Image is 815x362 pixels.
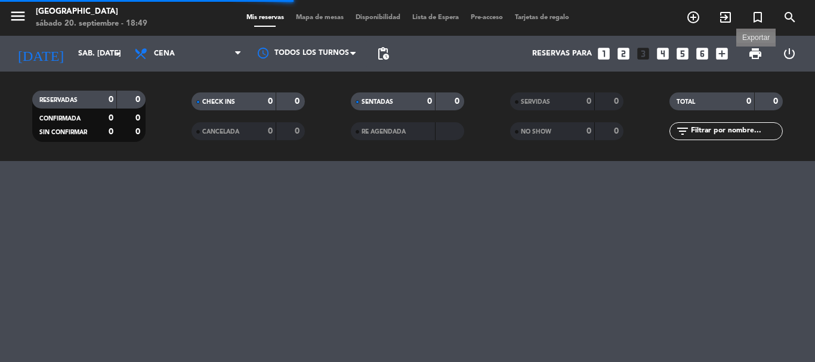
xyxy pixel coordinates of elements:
[376,47,390,61] span: pending_actions
[714,46,730,61] i: add_box
[9,7,27,29] button: menu
[268,127,273,135] strong: 0
[521,129,551,135] span: NO SHOW
[202,99,235,105] span: CHECK INS
[655,46,671,61] i: looks_4
[614,127,621,135] strong: 0
[675,46,690,61] i: looks_5
[586,127,591,135] strong: 0
[39,116,81,122] span: CONFIRMADA
[39,129,87,135] span: SIN CONFIRMAR
[521,99,550,105] span: SERVIDAS
[350,14,406,21] span: Disponibilidad
[135,114,143,122] strong: 0
[455,97,462,106] strong: 0
[154,49,175,58] span: Cena
[690,125,782,138] input: Filtrar por nombre...
[362,129,406,135] span: RE AGENDADA
[111,47,125,61] i: arrow_drop_down
[295,127,302,135] strong: 0
[586,97,591,106] strong: 0
[109,95,113,104] strong: 0
[746,97,751,106] strong: 0
[109,114,113,122] strong: 0
[362,99,393,105] span: SENTADAS
[202,129,239,135] span: CANCELADA
[773,97,780,106] strong: 0
[295,97,302,106] strong: 0
[686,10,700,24] i: add_circle_outline
[614,97,621,106] strong: 0
[135,128,143,136] strong: 0
[736,32,776,43] div: Exportar
[751,10,765,24] i: turned_in_not
[694,46,710,61] i: looks_6
[9,41,72,67] i: [DATE]
[427,97,432,106] strong: 0
[677,99,695,105] span: TOTAL
[783,10,797,24] i: search
[240,14,290,21] span: Mis reservas
[532,49,592,58] span: Reservas para
[782,47,797,61] i: power_settings_new
[635,46,651,61] i: looks_3
[675,124,690,138] i: filter_list
[109,128,113,136] strong: 0
[39,97,78,103] span: RESERVADAS
[509,14,575,21] span: Tarjetas de regalo
[718,10,733,24] i: exit_to_app
[772,36,806,72] div: LOG OUT
[748,47,762,61] span: print
[135,95,143,104] strong: 0
[9,7,27,25] i: menu
[36,18,147,30] div: sábado 20. septiembre - 18:49
[406,14,465,21] span: Lista de Espera
[290,14,350,21] span: Mapa de mesas
[616,46,631,61] i: looks_two
[36,6,147,18] div: [GEOGRAPHIC_DATA]
[465,14,509,21] span: Pre-acceso
[596,46,612,61] i: looks_one
[268,97,273,106] strong: 0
